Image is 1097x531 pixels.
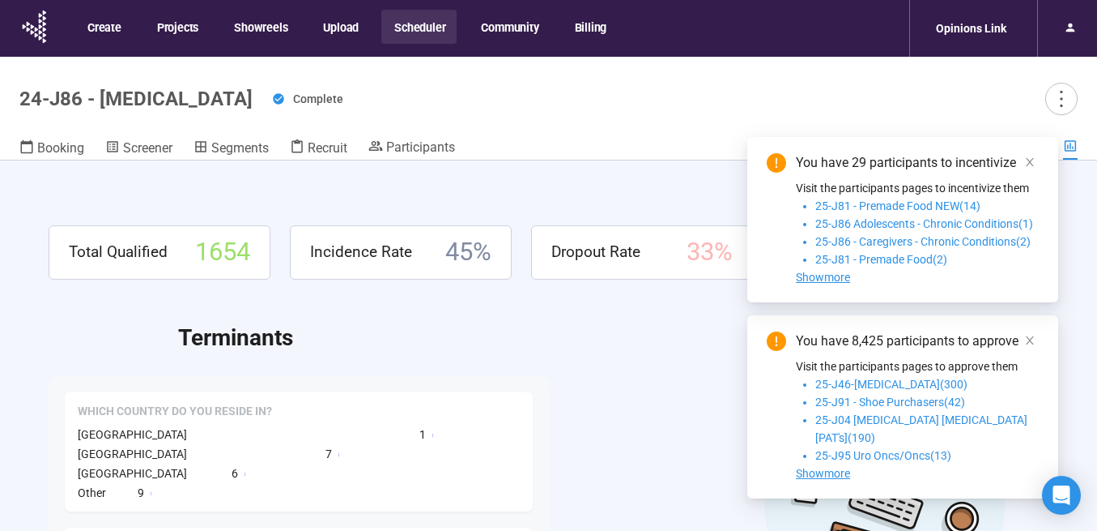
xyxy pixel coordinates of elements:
span: 9 [138,484,144,502]
button: Projects [144,10,210,44]
span: 25-J86 - Caregivers - Chronic Conditions(2) [815,235,1031,248]
span: exclamation-circle [767,153,786,173]
h1: 24-J86 - [MEDICAL_DATA] [19,88,253,110]
a: Participants [368,139,455,158]
button: Billing [562,10,619,44]
span: close [1024,335,1035,346]
span: 25-J81 - Premade Food(2) [815,253,947,266]
span: Incidence Rate [310,240,412,264]
span: 1654 [195,233,250,272]
button: Create [74,10,133,44]
span: Which country do you reside in? [78,404,272,420]
span: 25-J91 - Shoe Purchasers(42) [815,396,965,409]
span: Total Qualified [69,240,168,264]
span: 25-J04 [MEDICAL_DATA] [MEDICAL_DATA] [PAT's](190) [815,413,1027,444]
span: 25-J86 Adolescents - Chronic Conditions(1) [815,217,1033,230]
div: Open Intercom Messenger [1042,476,1081,515]
span: Participants [386,139,455,155]
div: You have 29 participants to incentivize [796,153,1039,173]
span: Segments [211,140,269,156]
div: Opinions Link [926,13,1016,44]
a: Booking [19,139,84,160]
a: Segments [193,139,269,160]
span: 6 [232,465,238,482]
button: more [1045,83,1078,115]
span: Complete [293,92,343,105]
span: Recruit [308,140,347,156]
button: Upload [310,10,370,44]
span: 7 [325,445,332,463]
span: 25-J81 - Premade Food NEW(14) [815,199,980,212]
button: Showreels [221,10,299,44]
span: Other [78,486,106,499]
span: exclamation-circle [767,332,786,351]
span: Screener [123,140,172,156]
span: [GEOGRAPHIC_DATA] [78,447,187,460]
a: Screener [105,139,172,160]
a: Recruit [290,139,347,160]
p: Visit the participants pages to approve them [796,358,1039,375]
span: Dropout Rate [551,240,640,264]
span: 45 % [445,233,491,272]
p: Visit the participants pages to incentivize them [796,179,1039,197]
span: 25-J95 Uro Oncs/Oncs(13) [815,449,951,462]
span: [GEOGRAPHIC_DATA] [78,467,187,480]
div: You have 8,425 participants to approve [796,332,1039,351]
span: 1 [419,426,426,443]
button: Community [468,10,550,44]
span: Showmore [796,271,850,284]
span: close [1024,156,1035,168]
span: Showmore [796,467,850,480]
span: more [1050,88,1072,109]
span: 25-J46-[MEDICAL_DATA](300) [815,378,967,391]
button: Scheduler [381,10,457,44]
span: Booking [37,140,84,156]
span: 33 % [687,233,733,272]
h2: Terminants [178,320,1048,356]
span: [GEOGRAPHIC_DATA] [78,428,187,441]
